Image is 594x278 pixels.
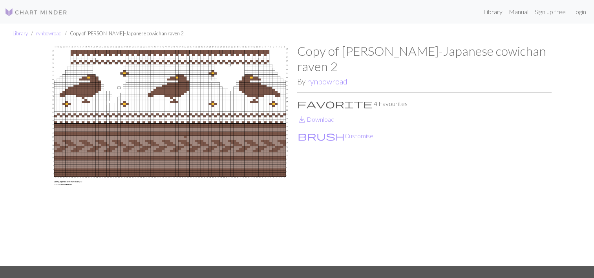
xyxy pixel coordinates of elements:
[298,130,345,141] span: brush
[297,115,307,124] i: Download
[297,115,334,123] a: DownloadDownload
[307,77,347,86] a: rynbowroad
[36,30,62,37] a: rynbowroad
[297,98,373,109] span: favorite
[532,4,569,20] a: Sign up free
[506,4,532,20] a: Manual
[297,44,552,74] h1: Copy of [PERSON_NAME]-Japanese cowichan raven 2
[43,44,297,266] img: Jenny-Japanese cowichan raven 2
[297,77,552,86] h2: By
[298,131,345,141] i: Customise
[297,99,552,108] p: 4 Favourites
[480,4,506,20] a: Library
[5,7,68,17] img: Logo
[297,131,374,141] button: CustomiseCustomise
[62,30,183,37] li: Copy of [PERSON_NAME]-Japanese cowichan raven 2
[297,99,373,108] i: Favourite
[569,4,589,20] a: Login
[297,114,307,125] span: save_alt
[13,30,28,37] a: Library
